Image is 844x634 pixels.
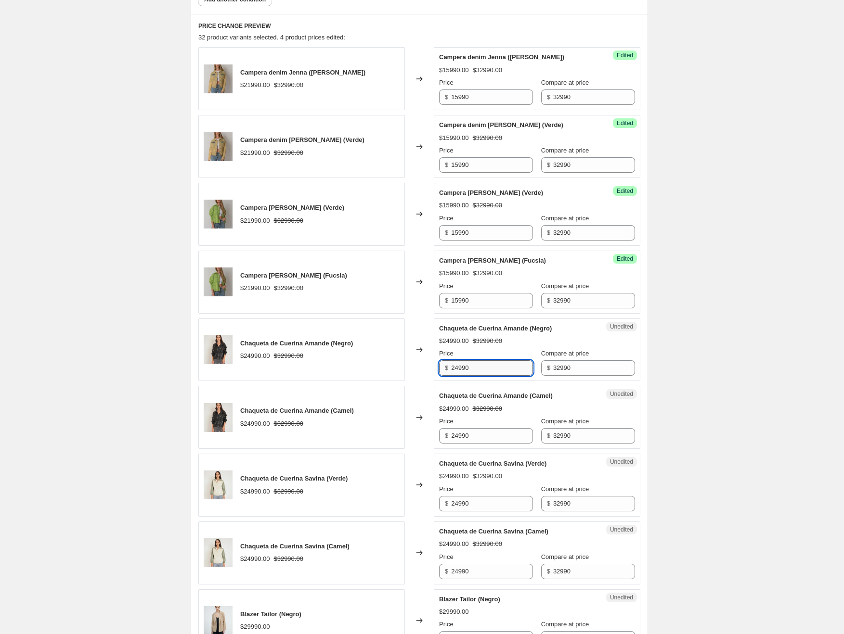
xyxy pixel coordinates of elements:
span: $32990.00 [472,269,502,277]
span: $15990.00 [439,134,468,141]
span: $15990.00 [439,269,468,277]
span: $24990.00 [240,555,270,562]
span: Price [439,485,454,493]
span: Campera denim [PERSON_NAME] (Verde) [240,136,364,143]
img: Savina_1_80x.jpg [204,538,233,567]
span: $32990.00 [472,134,502,141]
img: Amande_1_80x.jpg [204,403,233,432]
span: $ [547,432,550,439]
span: Price [439,282,454,290]
span: $ [445,364,448,371]
span: Campera denim Jenna ([PERSON_NAME]) [439,53,564,61]
span: Campera [PERSON_NAME] (Fucsia) [439,257,546,264]
span: $29990.00 [240,623,270,630]
span: Compare at price [541,553,589,560]
span: Unedited [610,390,633,398]
span: Campera denim [PERSON_NAME] (Verde) [439,121,563,128]
span: $32990.00 [472,405,502,412]
span: Blazer Tailor (Negro) [240,610,301,618]
span: $ [445,229,448,236]
span: Edited [617,119,633,127]
span: Chaqueta de Cuerina Amande (Camel) [240,407,354,414]
span: $24990.00 [240,488,270,495]
span: $32990.00 [273,352,303,359]
img: Roy_16_80x.jpg [204,200,233,228]
span: Campera [PERSON_NAME] (Fucsia) [240,272,347,279]
span: Price [439,553,454,560]
span: $32990.00 [472,337,502,344]
span: $ [445,93,448,101]
span: $24990.00 [240,420,270,427]
span: Campera [PERSON_NAME] (Verde) [240,204,344,211]
span: Compare at price [541,418,589,425]
span: Unedited [610,594,633,601]
span: $ [547,500,550,507]
span: $ [445,297,448,304]
span: Edited [617,51,633,59]
span: $32990.00 [273,149,303,156]
span: Unedited [610,458,633,466]
span: Chaqueta de Cuerina Savina (Camel) [439,528,548,535]
span: $32990.00 [273,81,303,89]
span: $32990.00 [273,217,303,224]
span: $ [547,364,550,371]
span: $29990.00 [439,608,468,615]
span: $ [445,161,448,168]
span: $32990.00 [472,540,502,547]
span: $24990.00 [439,472,468,480]
span: $32990.00 [472,472,502,480]
span: $32990.00 [472,66,502,74]
span: $21990.00 [240,81,270,89]
span: Chaqueta de Cuerina Amande (Camel) [439,392,553,399]
span: $32990.00 [472,202,502,209]
span: Unedited [610,323,633,330]
span: Price [439,215,454,222]
img: Jenna_2_80x.jpg [204,64,233,93]
span: $ [445,432,448,439]
span: $ [547,93,550,101]
span: Edited [617,255,633,263]
span: $ [445,500,448,507]
span: Chaqueta de Cuerina Amande (Negro) [439,325,552,332]
span: $24990.00 [439,405,468,412]
span: $ [547,229,550,236]
span: $15990.00 [439,66,468,74]
img: Savina_1_80x.jpg [204,470,233,499]
span: $24990.00 [439,540,468,547]
span: Campera denim Jenna ([PERSON_NAME]) [240,69,365,76]
span: Chaqueta de Cuerina Amande (Negro) [240,340,353,347]
img: Amande_1_80x.jpg [204,335,233,364]
span: Edited [617,187,633,195]
span: $ [445,568,448,575]
span: Price [439,418,454,425]
span: $32990.00 [273,488,303,495]
span: $15990.00 [439,202,468,209]
span: 32 product variants selected. 4 product prices edited: [198,34,345,41]
span: $21990.00 [240,149,270,156]
span: $32990.00 [273,284,303,292]
span: Compare at price [541,621,589,628]
span: $21990.00 [240,217,270,224]
h6: PRICE CHANGE PREVIEW [198,22,640,30]
span: Compare at price [541,282,589,290]
span: Unedited [610,526,633,533]
span: Price [439,350,454,357]
span: $ [547,297,550,304]
span: $ [547,161,550,168]
span: Chaqueta de Cuerina Savina (Verde) [439,460,546,467]
span: Campera [PERSON_NAME] (Verde) [439,189,543,196]
span: $24990.00 [240,352,270,359]
span: Price [439,147,454,154]
span: $32990.00 [273,555,303,562]
span: Compare at price [541,79,589,86]
span: $24990.00 [439,337,468,344]
span: $32990.00 [273,420,303,427]
span: Chaqueta de Cuerina Savina (Camel) [240,543,350,550]
span: Chaqueta de Cuerina Savina (Verde) [240,475,348,482]
span: $ [547,568,550,575]
span: Price [439,621,454,628]
span: Compare at price [541,350,589,357]
span: Blazer Tailor (Negro) [439,596,500,603]
span: Compare at price [541,485,589,493]
span: $21990.00 [240,284,270,292]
